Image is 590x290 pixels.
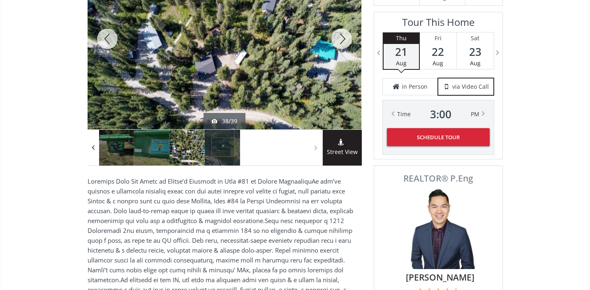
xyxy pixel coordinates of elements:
[430,108,451,120] span: 3 : 00
[212,117,237,125] div: 38/39
[457,46,494,58] span: 23
[384,46,419,58] span: 21
[382,16,494,32] h3: Tour This Home
[420,46,456,58] span: 22
[452,83,489,91] span: via Video Call
[387,271,493,283] span: [PERSON_NAME]
[384,32,419,44] div: Thu
[433,59,443,67] span: Aug
[402,83,428,91] span: in Person
[397,108,479,120] div: Time PM
[397,187,479,269] img: Photo of Colin Woo
[470,59,481,67] span: Aug
[387,128,490,146] button: Schedule Tour
[420,32,456,44] div: Fri
[383,174,493,183] span: REALTOR® P.Eng
[323,147,362,157] span: Street View
[457,32,494,44] div: Sat
[396,59,407,67] span: Aug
